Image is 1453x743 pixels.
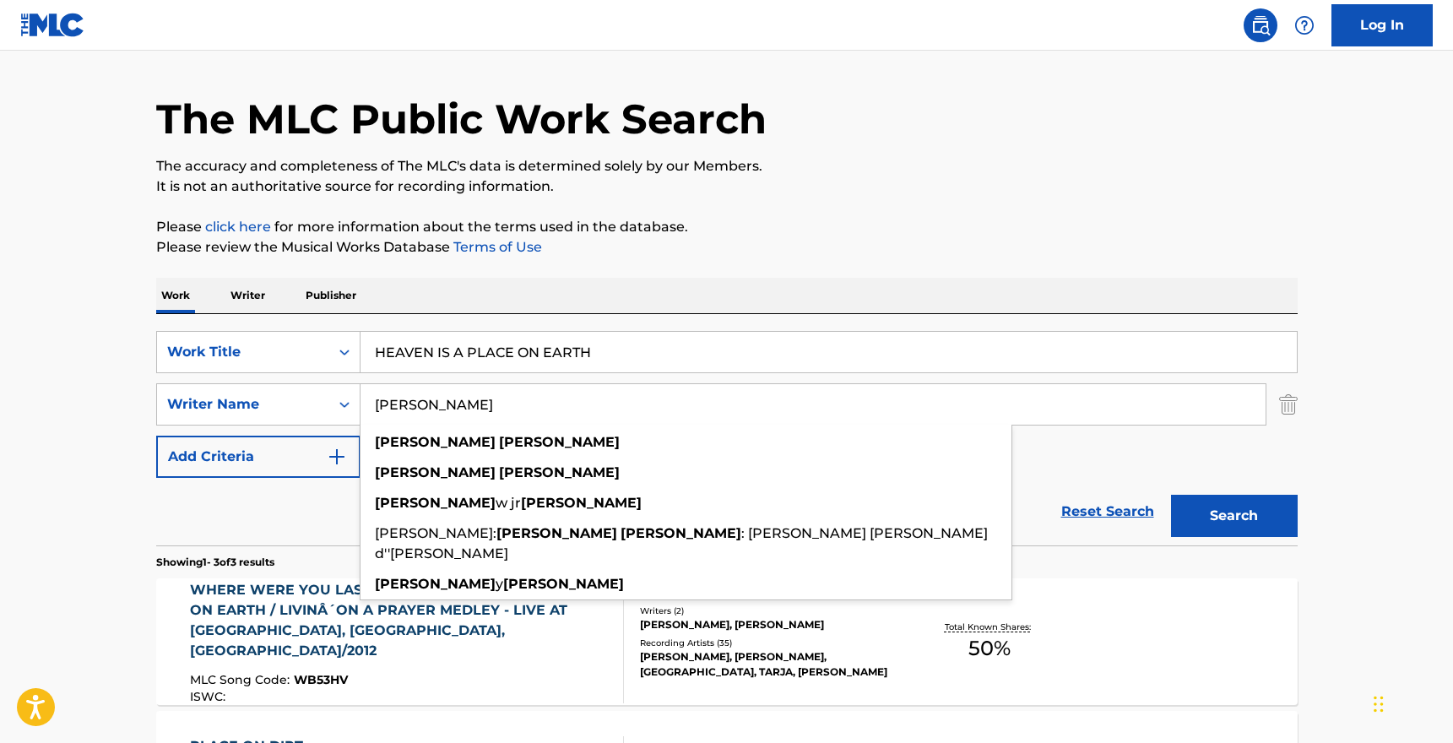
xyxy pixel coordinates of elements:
div: Drag [1374,679,1384,729]
div: Work Title [167,342,319,362]
span: : [PERSON_NAME] [PERSON_NAME] d''[PERSON_NAME] [375,525,988,561]
strong: [PERSON_NAME] [375,495,496,511]
span: w jr [496,495,521,511]
p: Showing 1 - 3 of 3 results [156,555,274,570]
a: WHERE WERE YOU LAST NIGHT / HEAVEN IS A PLACE ON EARTH / LIVINÂ´ON A PRAYER MEDLEY - LIVE AT [GEO... [156,578,1298,705]
a: Public Search [1244,8,1277,42]
strong: [PERSON_NAME] [375,576,496,592]
div: [PERSON_NAME], [PERSON_NAME] [640,617,895,632]
a: Reset Search [1053,493,1163,530]
div: Writer Name [167,394,319,415]
strong: [PERSON_NAME] [521,495,642,511]
div: WHERE WERE YOU LAST NIGHT / HEAVEN IS A PLACE ON EARTH / LIVINÂ´ON A PRAYER MEDLEY - LIVE AT [GEO... [190,580,610,661]
p: Please for more information about the terms used in the database. [156,217,1298,237]
p: Total Known Shares: [945,621,1035,633]
img: MLC Logo [20,13,85,37]
strong: [PERSON_NAME] [499,464,620,480]
p: Publisher [301,278,361,313]
span: MLC Song Code : [190,672,294,687]
img: help [1294,15,1315,35]
strong: [PERSON_NAME] [621,525,741,541]
strong: [PERSON_NAME] [496,525,617,541]
form: Search Form [156,331,1298,545]
strong: [PERSON_NAME] [503,576,624,592]
h1: The MLC Public Work Search [156,94,767,144]
img: 9d2ae6d4665cec9f34b9.svg [327,447,347,467]
div: Recording Artists ( 35 ) [640,637,895,649]
div: Help [1288,8,1321,42]
img: Delete Criterion [1279,383,1298,426]
button: Add Criteria [156,436,361,478]
span: 50 % [968,633,1011,664]
div: Writers ( 2 ) [640,605,895,617]
p: Please review the Musical Works Database [156,237,1298,258]
button: Search [1171,495,1298,537]
a: Log In [1331,4,1433,46]
a: Terms of Use [450,239,542,255]
strong: [PERSON_NAME] [375,434,496,450]
strong: [PERSON_NAME] [375,464,496,480]
p: Writer [225,278,270,313]
div: [PERSON_NAME], [PERSON_NAME], [GEOGRAPHIC_DATA], TARJA, [PERSON_NAME] [640,649,895,680]
img: search [1250,15,1271,35]
span: y [496,576,503,592]
span: ISWC : [190,689,230,704]
p: The accuracy and completeness of The MLC's data is determined solely by our Members. [156,156,1298,176]
strong: [PERSON_NAME] [499,434,620,450]
iframe: Chat Widget [1369,662,1453,743]
span: [PERSON_NAME]: [375,525,496,541]
span: WB53HV [294,672,348,687]
p: It is not an authoritative source for recording information. [156,176,1298,197]
p: Work [156,278,195,313]
a: click here [205,219,271,235]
